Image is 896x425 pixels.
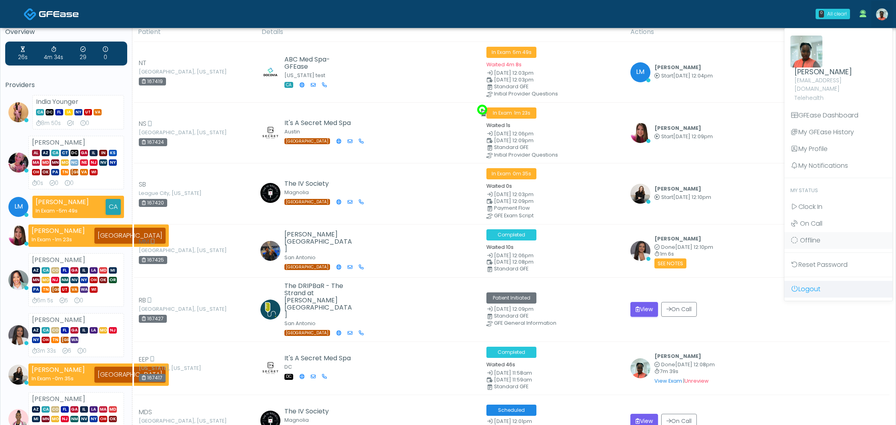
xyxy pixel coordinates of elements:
span: MD [42,159,50,166]
span: FL [61,327,69,334]
span: PA [51,169,59,175]
small: Scheduled Time [486,260,621,265]
strong: [PERSON_NAME] [32,365,85,374]
small: Date Created [486,371,621,376]
img: Naa Owusu-Kwarteng [790,36,822,68]
img: Jennifer Ekeh [8,270,28,290]
small: Magnolia [284,417,309,423]
small: League City, [US_STATE] [139,191,183,196]
span: GA [70,406,78,413]
img: Naa Owusu-Kwarteng [876,8,888,20]
small: Waited 4m 8s [486,61,522,68]
span: TN [61,169,69,175]
h5: The IV Society [284,408,354,415]
div: Standard GFE [494,314,628,318]
img: Docovia [24,8,37,21]
span: FL [61,406,69,413]
small: Magnolia [284,189,309,196]
span: NM [70,416,78,422]
span: [DATE] 12:06pm [494,252,534,259]
span: 0m 35s [55,375,74,382]
span: CT [61,150,69,156]
small: [GEOGRAPHIC_DATA], [US_STATE] [139,70,183,74]
span: IL [80,327,88,334]
span: UT [84,109,92,115]
span: GA [80,150,88,156]
small: [GEOGRAPHIC_DATA], [US_STATE] [139,307,183,312]
span: NS [139,119,146,129]
span: CO [51,327,59,334]
img: India Younger [8,102,28,122]
div: [GEOGRAPHIC_DATA] [94,367,166,383]
span: NJ [61,416,69,422]
span: FL [61,267,69,274]
span: KS [109,150,117,156]
span: NY [80,277,88,283]
a: My Status [784,182,892,199]
span: DC [284,374,293,380]
div: Exams Completed [62,347,71,355]
img: Anjali Nandakumar [630,241,650,261]
span: MN [42,416,50,422]
span: | [683,377,709,384]
div: Extended Exams [103,46,108,62]
div: Extended Exams [65,179,74,187]
span: [DATE] 12:09pm [673,133,713,140]
span: OK [42,169,50,175]
h5: It's A Secret Med Spa [284,355,351,362]
a: On Call [784,215,892,232]
span: 1m 23s [55,236,72,243]
h5: It's A Secret Med Spa [284,119,354,127]
span: AL [32,150,40,156]
img: Amanda Creel [260,357,280,377]
a: View Exam [654,377,682,384]
span: MI [32,416,40,422]
img: Naa Owusu-Kwarteng [630,358,650,378]
h5: [PERSON_NAME][GEOGRAPHIC_DATA] [284,231,354,252]
span: LM [8,197,28,217]
small: [GEOGRAPHIC_DATA], [US_STATE] [139,248,183,253]
span: CO [51,406,59,413]
div: Average Review Time [44,46,63,62]
span: CA [51,150,59,156]
span: Clock In [798,202,822,211]
span: MO [99,327,107,334]
span: OH [42,337,50,343]
small: Started at [654,73,713,79]
span: IN [99,150,107,156]
span: AZ [42,150,50,156]
span: VA [70,286,78,293]
b: [PERSON_NAME] [654,353,701,359]
span: UT [61,286,69,293]
div: 167424 [139,138,167,146]
strong: [PERSON_NAME] [36,197,89,207]
small: Started at [654,134,713,139]
strong: [PERSON_NAME] [32,315,85,324]
a: GFEase Dashboard [784,107,892,124]
span: In Exam · [486,47,536,58]
div: Initial Provider Questions [494,91,628,96]
span: LM [630,62,650,82]
span: [DATE] 12:08pm [675,361,715,368]
a: My Notifications [784,157,892,174]
small: Date Created [486,307,621,312]
h5: Overview [5,28,127,36]
button: Send a message [138,228,150,241]
span: VA [94,109,102,115]
small: Scheduled Time [486,199,621,204]
span: CA [36,109,44,115]
span: MD [99,267,107,274]
small: Date Created [486,131,621,137]
p: [EMAIL_ADDRESS][DOMAIN_NAME] [794,76,886,93]
small: [US_STATE], [US_STATE] [139,366,183,371]
span: WA [80,286,88,293]
span: NV [99,159,107,166]
small: Scheduled Time [486,138,621,143]
strong: [PERSON_NAME] [32,138,85,147]
strong: [PERSON_NAME] [32,226,85,235]
div: Standard GFE [494,145,628,150]
small: Scheduled Time [486,77,621,83]
div: Exams Completed [50,179,58,187]
div: GFE Exam Script [494,213,628,218]
span: [GEOGRAPHIC_DATA] [284,138,330,144]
